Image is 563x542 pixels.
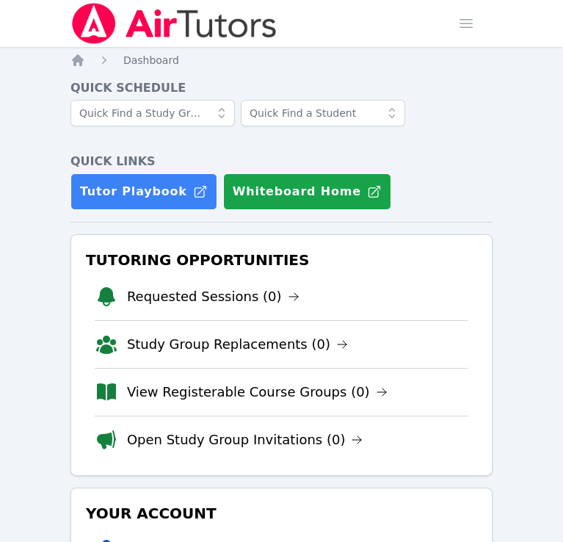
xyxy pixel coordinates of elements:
[123,54,179,66] span: Dashboard
[70,53,493,68] nav: Breadcrumb
[70,153,493,170] h4: Quick Links
[127,286,299,307] a: Requested Sessions (0)
[241,100,405,126] input: Quick Find a Student
[127,334,348,355] a: Study Group Replacements (0)
[127,382,388,402] a: View Registerable Course Groups (0)
[70,173,217,210] a: Tutor Playbook
[70,3,278,44] img: Air Tutors
[83,500,480,527] h3: Your Account
[123,53,179,68] a: Dashboard
[223,173,391,210] button: Whiteboard Home
[83,247,480,273] h3: Tutoring Opportunities
[70,79,493,97] h4: Quick Schedule
[127,430,363,450] a: Open Study Group Invitations (0)
[70,100,235,126] input: Quick Find a Study Group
